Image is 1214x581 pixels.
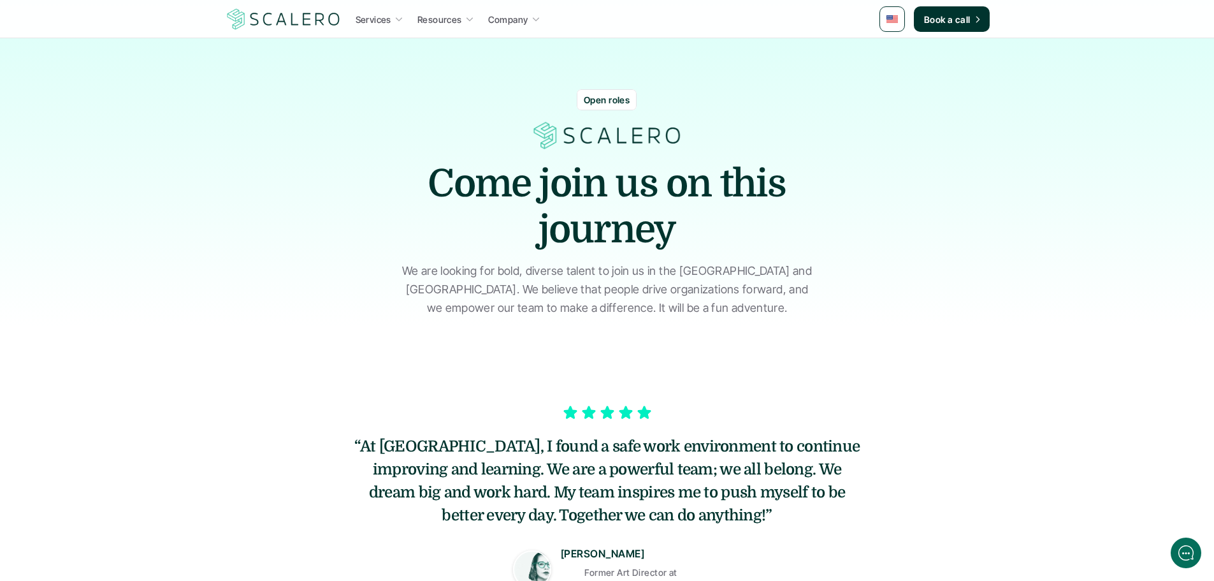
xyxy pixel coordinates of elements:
[417,13,462,26] p: Resources
[106,446,161,454] span: We run on Gist
[352,435,862,527] h5: “At [GEOGRAPHIC_DATA], I found a safe work environment to continue improving and learning. We are...
[1171,538,1201,568] iframe: gist-messenger-bubble-iframe
[82,177,153,187] span: New conversation
[924,13,971,26] p: Book a call
[561,546,644,563] p: [PERSON_NAME]
[20,169,235,195] button: New conversation
[225,7,342,31] img: Scalero company logotype
[914,6,990,32] a: Book a call
[531,120,684,151] img: Scalero logo
[400,262,814,317] p: We are looking for bold, diverse talent to join us in the [GEOGRAPHIC_DATA] and [GEOGRAPHIC_DATA]...
[416,161,798,253] h1: Come join us on this journey
[225,8,342,31] a: Scalero company logotype
[19,85,236,146] h2: Let us know if we can help with lifecycle marketing.
[488,13,528,26] p: Company
[584,93,630,107] p: Open roles
[356,13,391,26] p: Services
[19,62,236,82] h1: Hi! Welcome to [GEOGRAPHIC_DATA].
